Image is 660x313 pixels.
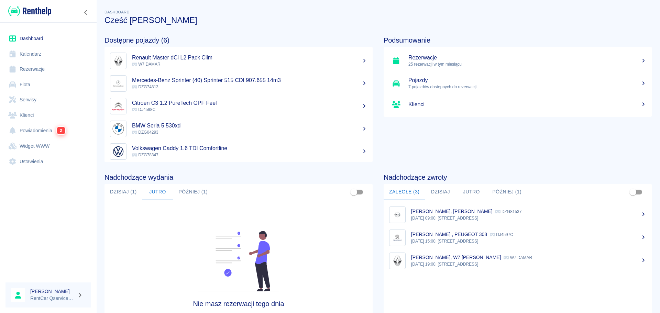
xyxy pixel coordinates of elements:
[384,173,652,181] h4: Nadchodzące zwroty
[104,10,130,14] span: Dashboard
[5,123,91,138] a: Powiadomienia2
[132,145,367,152] h5: Volkswagen Caddy 1.6 TDI Comfortline
[425,184,456,200] button: Dzisiaj
[504,255,532,260] p: W7 DAMAR
[112,77,125,90] img: Image
[104,49,373,72] a: ImageRenault Master dCi L2 Pack Clim W7 DAMAR
[138,300,339,308] h4: Nie masz rezerwacji tego dnia
[5,92,91,108] a: Serwisy
[5,77,91,92] a: Flota
[112,54,125,67] img: Image
[194,231,283,291] img: Fleet
[81,8,91,17] button: Zwiń nawigację
[132,107,155,112] span: DJ4598C
[408,61,646,67] p: 25 rezerwacji w tym miesiącu
[490,232,513,237] p: DJ4597C
[104,72,373,95] a: ImageMercedes-Benz Sprinter (40) Sprinter 515 CDI 907.655 14m3 DZG74813
[5,62,91,77] a: Rezerwacje
[495,209,522,214] p: DZG81537
[5,108,91,123] a: Klienci
[384,226,652,249] a: Image[PERSON_NAME] , PEUGEOT 308 DJ4597C[DATE] 15:00, [STREET_ADDRESS]
[347,186,360,199] span: Pokaż przypisane tylko do mnie
[57,127,65,134] span: 2
[384,72,652,95] a: Pojazdy7 pojazdów dostępnych do rezerwacji
[5,46,91,62] a: Kalendarz
[132,153,158,157] span: DZG78347
[112,145,125,158] img: Image
[411,232,487,237] p: [PERSON_NAME] , PEUGEOT 308
[408,77,646,84] h5: Pojazdy
[104,95,373,118] a: ImageCitroen C3 1.2 PureTech GPF Feel DJ4598C
[626,186,639,199] span: Pokaż przypisane tylko do mnie
[132,100,367,107] h5: Citroen C3 1.2 PureTech GPF Feel
[5,31,91,46] a: Dashboard
[132,77,367,84] h5: Mercedes-Benz Sprinter (40) Sprinter 515 CDI 907.655 14m3
[411,209,493,214] p: [PERSON_NAME], [PERSON_NAME]
[408,84,646,90] p: 7 pojazdów dostępnych do rezerwacji
[391,254,404,267] img: Image
[132,130,158,135] span: DZG04293
[408,101,646,108] h5: Klienci
[411,261,646,267] p: [DATE] 19:00, [STREET_ADDRESS]
[456,184,487,200] button: Jutro
[104,140,373,163] a: ImageVolkswagen Caddy 1.6 TDI Comfortline DZG78347
[30,295,74,302] p: RentCar Qservice Damar Parts
[411,255,501,260] p: [PERSON_NAME], W7 [PERSON_NAME]
[5,154,91,169] a: Ustawienia
[30,288,74,295] h6: [PERSON_NAME]
[8,5,51,17] img: Renthelp logo
[132,85,158,89] span: DZG74813
[104,118,373,140] a: ImageBMW Seria 5 530xd DZG04293
[132,54,367,61] h5: Renault Master dCi L2 Pack Clim
[132,62,161,67] span: W7 DAMAR
[384,249,652,272] a: Image[PERSON_NAME], W7 [PERSON_NAME] W7 DAMAR[DATE] 19:00, [STREET_ADDRESS]
[173,184,213,200] button: Później (1)
[112,122,125,135] img: Image
[384,203,652,226] a: Image[PERSON_NAME], [PERSON_NAME] DZG81537[DATE] 09:00, [STREET_ADDRESS]
[104,15,652,25] h3: Cześć [PERSON_NAME]
[408,54,646,61] h5: Rezerwacje
[112,100,125,113] img: Image
[104,173,373,181] h4: Nadchodzące wydania
[487,184,527,200] button: Później (1)
[132,122,367,129] h5: BMW Seria 5 530xd
[142,184,173,200] button: Jutro
[384,49,652,72] a: Rezerwacje25 rezerwacji w tym miesiącu
[104,184,142,200] button: Dzisiaj (1)
[411,215,646,221] p: [DATE] 09:00, [STREET_ADDRESS]
[411,238,646,244] p: [DATE] 15:00, [STREET_ADDRESS]
[384,184,425,200] button: Zaległe (3)
[391,208,404,221] img: Image
[5,5,51,17] a: Renthelp logo
[5,138,91,154] a: Widget WWW
[384,36,652,44] h4: Podsumowanie
[391,231,404,244] img: Image
[384,95,652,114] a: Klienci
[104,36,373,44] h4: Dostępne pojazdy (6)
